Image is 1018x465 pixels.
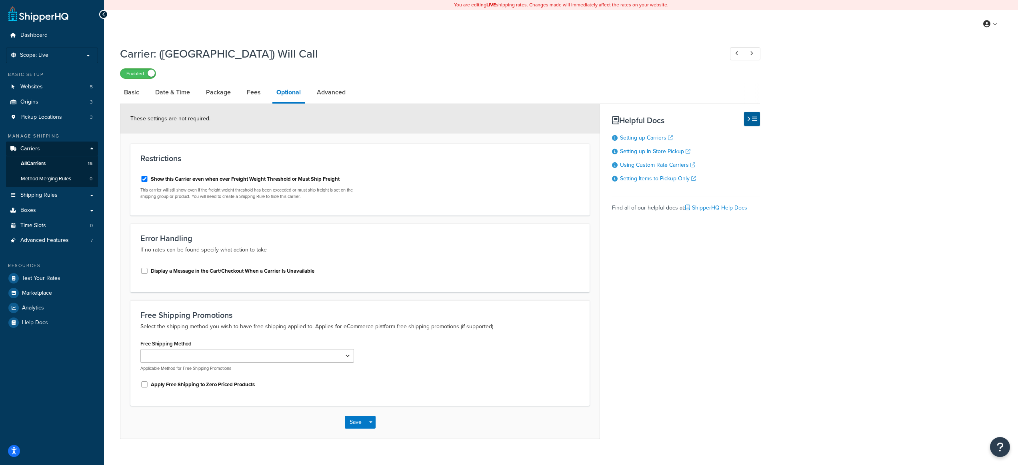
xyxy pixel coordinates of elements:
[486,1,496,8] b: LIVE
[744,112,760,126] button: Hide Help Docs
[612,116,760,125] h3: Helpful Docs
[20,84,43,90] span: Websites
[6,203,98,218] a: Boxes
[120,83,143,102] a: Basic
[90,84,93,90] span: 5
[140,341,192,347] label: Free Shipping Method
[151,267,314,275] label: Display a Message in the Cart/Checkout When a Carrier Is Unavailable
[6,28,98,43] a: Dashboard
[20,114,62,121] span: Pickup Locations
[6,262,98,269] div: Resources
[130,114,210,123] span: These settings are not required.
[20,32,48,39] span: Dashboard
[6,286,98,300] a: Marketplace
[6,80,98,94] a: Websites5
[151,176,340,183] label: Show this Carrier even when over Freight Weight Threshold or Must Ship Freight
[22,290,52,297] span: Marketplace
[140,322,580,331] p: Select the shipping method you wish to have free shipping applied to. Applies for eCommerce platf...
[6,271,98,285] a: Test Your Rates
[151,83,194,102] a: Date & Time
[22,305,44,311] span: Analytics
[90,114,93,121] span: 3
[243,83,264,102] a: Fees
[90,99,93,106] span: 3
[120,46,715,62] h1: Carrier: ([GEOGRAPHIC_DATA]) Will Call
[745,47,760,60] a: Next Record
[6,142,98,187] li: Carriers
[620,147,690,156] a: Setting up In Store Pickup
[6,172,98,186] a: Method Merging Rules0
[20,99,38,106] span: Origins
[20,146,40,152] span: Carriers
[120,69,156,78] label: Enabled
[140,311,580,319] h3: Free Shipping Promotions
[6,133,98,140] div: Manage Shipping
[22,275,60,282] span: Test Your Rates
[6,233,98,248] a: Advanced Features7
[20,52,48,59] span: Scope: Live
[612,196,760,214] div: Find all of our helpful docs at:
[6,142,98,156] a: Carriers
[6,156,98,171] a: AllCarriers15
[90,222,93,229] span: 0
[730,47,746,60] a: Previous Record
[345,416,366,429] button: Save
[21,176,71,182] span: Method Merging Rules
[6,218,98,233] li: Time Slots
[151,381,255,388] label: Apply Free Shipping to Zero Priced Products
[6,95,98,110] a: Origins3
[20,237,69,244] span: Advanced Features
[685,204,747,212] a: ShipperHQ Help Docs
[21,160,46,167] span: All Carriers
[20,192,58,199] span: Shipping Rules
[20,207,36,214] span: Boxes
[140,187,354,200] p: This carrier will still show even if the freight weight threshold has been exceeded or must ship ...
[6,172,98,186] li: Method Merging Rules
[88,160,92,167] span: 15
[140,365,354,371] p: Applicable Method for Free Shipping Promotions
[140,154,580,163] h3: Restrictions
[6,315,98,330] a: Help Docs
[6,110,98,125] li: Pickup Locations
[20,222,46,229] span: Time Slots
[90,176,92,182] span: 0
[620,134,673,142] a: Setting up Carriers
[140,234,580,243] h3: Error Handling
[22,319,48,326] span: Help Docs
[6,188,98,203] a: Shipping Rules
[90,237,93,244] span: 7
[6,95,98,110] li: Origins
[272,83,305,104] a: Optional
[202,83,235,102] a: Package
[140,245,580,255] p: If no rates can be found specify what action to take
[620,161,695,169] a: Using Custom Rate Carriers
[313,83,350,102] a: Advanced
[6,71,98,78] div: Basic Setup
[6,301,98,315] a: Analytics
[6,110,98,125] a: Pickup Locations3
[6,233,98,248] li: Advanced Features
[6,218,98,233] a: Time Slots0
[620,174,696,183] a: Setting Items to Pickup Only
[990,437,1010,457] button: Open Resource Center
[6,80,98,94] li: Websites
